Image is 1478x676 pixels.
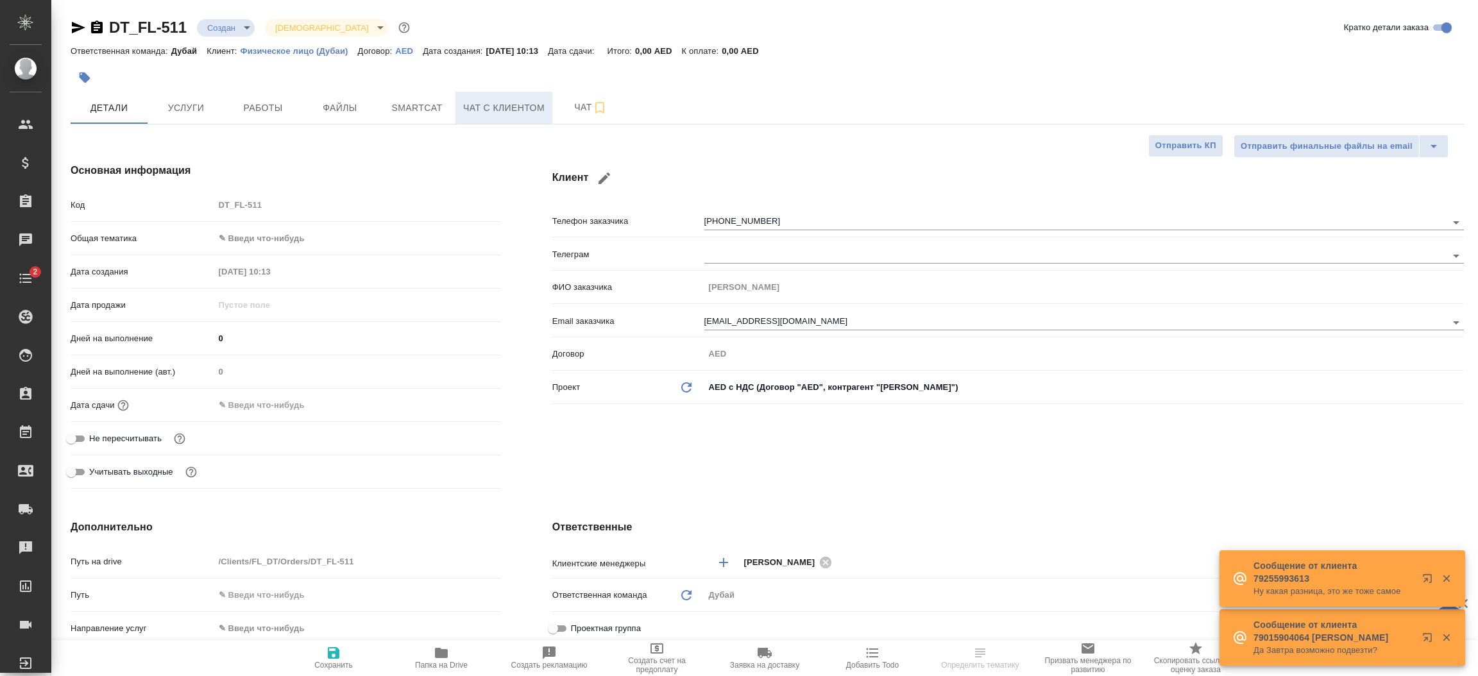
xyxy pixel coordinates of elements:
input: ✎ Введи что-нибудь [214,329,501,348]
span: Заявка на доставку [730,661,799,670]
button: Создан [203,22,239,33]
p: Телеграм [552,248,704,261]
button: Закрыть [1433,573,1459,584]
input: ✎ Введи что-нибудь [214,586,501,604]
svg: Подписаться [592,100,607,115]
div: ✎ Введи что-нибудь [219,232,486,245]
span: Отправить финальные файлы на email [1241,139,1413,154]
p: Дата продажи [71,299,214,312]
div: Создан [265,19,387,37]
p: 0,00 AED [635,46,681,56]
input: Пустое поле [214,296,327,314]
h4: Клиент [552,163,1464,194]
span: Чат [560,99,622,115]
div: AED с НДС (Договор "AED", контрагент "[PERSON_NAME]") [704,376,1464,398]
p: 0,00 AED [722,46,768,56]
p: Дубай [171,46,207,56]
span: Учитывать выходные [89,466,173,478]
p: Клиент: [207,46,240,56]
p: Клиентские менеджеры [552,557,704,570]
button: Создать рекламацию [495,640,603,676]
div: Дубай [704,584,1464,606]
button: Доп статусы указывают на важность/срочность заказа [396,19,412,36]
a: AED [395,45,423,56]
button: Отправить финальные файлы на email [1234,135,1420,158]
p: Договор: [358,46,396,56]
span: Создать рекламацию [511,661,588,670]
p: Общая тематика [71,232,214,245]
button: Призвать менеджера по развитию [1034,640,1142,676]
span: Файлы [309,100,371,116]
p: Сообщение от клиента 79015904064 [PERSON_NAME] [1253,618,1414,644]
span: Определить тематику [941,661,1019,670]
input: Пустое поле [214,552,501,571]
input: Пустое поле [214,362,501,381]
p: Да Завтра возможно подвезти? [1253,644,1414,657]
span: Сохранить [314,661,353,670]
h4: Ответственные [552,520,1464,535]
h4: Основная информация [71,163,501,178]
p: Дата сдачи: [548,46,597,56]
input: Пустое поле [214,196,501,214]
button: Сохранить [280,640,387,676]
button: Включи, если не хочешь, чтобы указанная дата сдачи изменилась после переставления заказа в 'Подтв... [171,430,188,447]
p: Итого: [607,46,635,56]
span: [PERSON_NAME] [744,556,823,569]
button: Добавить Todo [819,640,926,676]
span: Создать счет на предоплату [611,656,703,674]
p: Путь на drive [71,555,214,568]
button: Скопировать ссылку для ЯМессенджера [71,20,86,35]
span: Папка на Drive [415,661,468,670]
button: [DEMOGRAPHIC_DATA] [271,22,372,33]
a: 2 [3,262,48,294]
p: Дней на выполнение [71,332,214,345]
p: Дата создания [71,266,214,278]
p: [DATE] 10:13 [486,46,548,56]
p: Договор [552,348,704,360]
p: К оплате: [682,46,722,56]
button: Папка на Drive [387,640,495,676]
div: ✎ Введи что-нибудь [214,228,501,249]
p: Дата сдачи [71,399,115,412]
button: Отправить КП [1148,135,1223,157]
a: Физическое лицо (Дубаи) [241,45,358,56]
button: Создать счет на предоплату [603,640,711,676]
button: Скопировать ссылку [89,20,105,35]
span: Призвать менеджера по развитию [1042,656,1134,674]
button: Добавить менеджера [708,547,739,578]
span: Скопировать ссылку на оценку заказа [1150,656,1242,674]
div: [PERSON_NAME] [744,554,837,570]
div: split button [1234,135,1448,158]
div: ✎ Введи что-нибудь [214,618,501,639]
button: Выбери, если сб и вс нужно считать рабочими днями для выполнения заказа. [183,464,200,480]
p: Направление услуг [71,622,214,635]
span: Работы [232,100,294,116]
p: Код [71,199,214,212]
span: Детали [78,100,140,116]
button: Открыть в новой вкладке [1414,566,1445,596]
button: Закрыть [1433,632,1459,643]
p: Email заказчика [552,315,704,328]
p: Телефон заказчика [552,215,704,228]
p: Дата создания: [423,46,486,56]
p: Ответственная команда: [71,46,171,56]
p: Ну какая разница, это же тоже самое [1253,585,1414,598]
span: 2 [25,266,45,278]
button: Скопировать ссылку на оценку заказа [1142,640,1250,676]
input: Пустое поле [214,262,327,281]
h4: Дополнительно [71,520,501,535]
input: ✎ Введи что-нибудь [214,396,327,414]
span: Добавить Todo [846,661,899,670]
button: Открыть в новой вкладке [1414,625,1445,655]
span: Отправить КП [1155,139,1216,153]
span: Проектная группа [571,622,641,635]
button: Open [1447,314,1465,332]
button: Open [1447,214,1465,232]
p: Путь [71,589,214,602]
span: Услуги [155,100,217,116]
p: Дней на выполнение (авт.) [71,366,214,378]
button: Добавить тэг [71,63,99,92]
button: Определить тематику [926,640,1034,676]
div: Создан [197,19,255,37]
button: Заявка на доставку [711,640,819,676]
